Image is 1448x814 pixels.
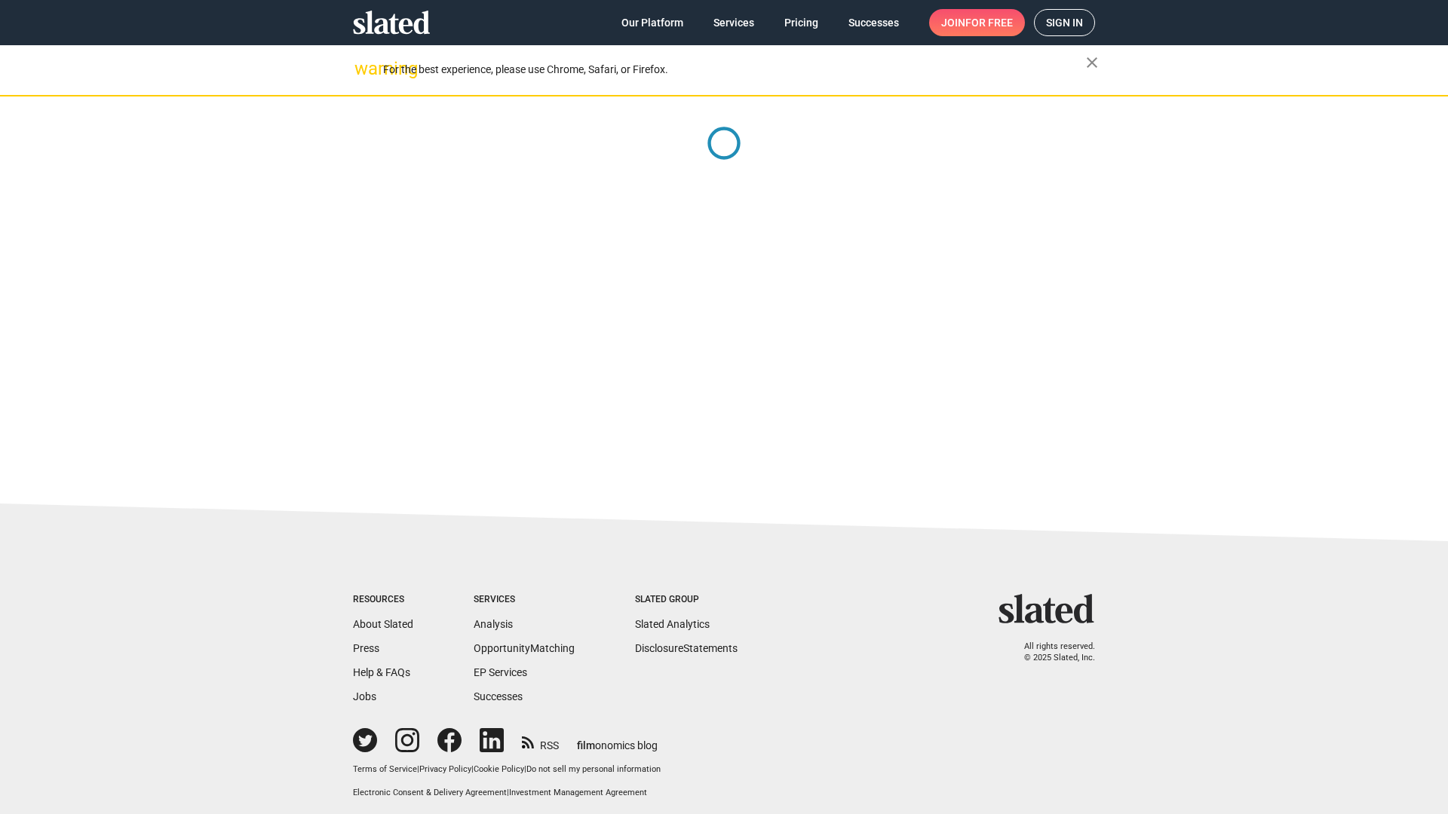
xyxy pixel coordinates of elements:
[419,764,471,774] a: Privacy Policy
[848,9,899,36] span: Successes
[474,690,523,702] a: Successes
[784,9,818,36] span: Pricing
[354,60,373,78] mat-icon: warning
[474,764,524,774] a: Cookie Policy
[353,666,410,678] a: Help & FAQs
[353,594,413,606] div: Resources
[929,9,1025,36] a: Joinfor free
[474,594,575,606] div: Services
[522,730,559,753] a: RSS
[353,690,376,702] a: Jobs
[474,618,513,630] a: Analysis
[941,9,1013,36] span: Join
[701,9,766,36] a: Services
[507,788,509,797] span: |
[1008,641,1095,663] p: All rights reserved. © 2025 Slated, Inc.
[474,666,527,678] a: EP Services
[417,764,419,774] span: |
[353,618,413,630] a: About Slated
[635,642,738,654] a: DisclosureStatements
[772,9,830,36] a: Pricing
[635,618,710,630] a: Slated Analytics
[509,788,647,797] a: Investment Management Agreement
[609,9,695,36] a: Our Platform
[524,764,526,774] span: |
[1046,10,1083,35] span: Sign in
[621,9,683,36] span: Our Platform
[713,9,754,36] span: Services
[836,9,911,36] a: Successes
[577,739,595,751] span: film
[526,764,661,776] button: Do not sell my personal information
[635,594,738,606] div: Slated Group
[965,9,1013,36] span: for free
[353,642,379,654] a: Press
[577,727,658,753] a: filmonomics blog
[471,764,474,774] span: |
[1083,54,1101,72] mat-icon: close
[383,60,1086,80] div: For the best experience, please use Chrome, Safari, or Firefox.
[353,764,417,774] a: Terms of Service
[1034,9,1095,36] a: Sign in
[474,642,575,654] a: OpportunityMatching
[353,788,507,797] a: Electronic Consent & Delivery Agreement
